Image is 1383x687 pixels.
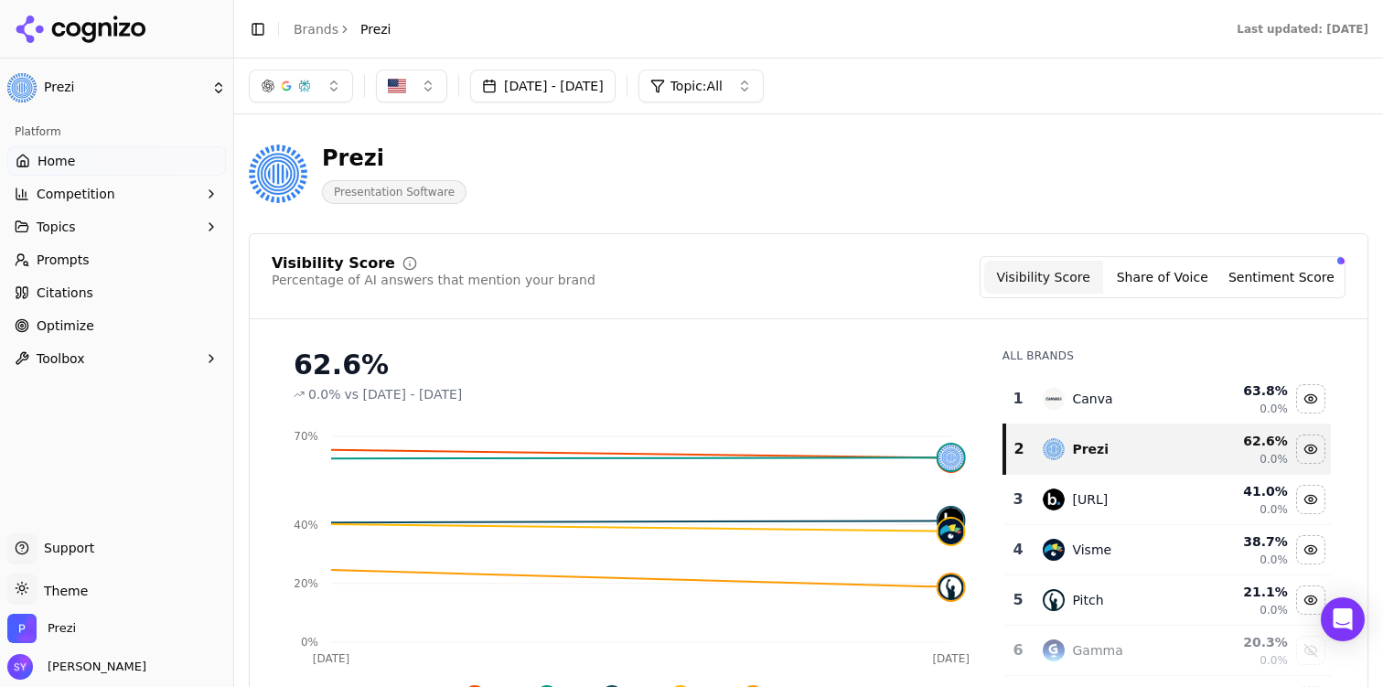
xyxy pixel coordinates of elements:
img: Prezi [7,614,37,643]
img: Prezi [7,73,37,102]
div: 3 [1012,488,1025,510]
tspan: 0% [301,636,318,649]
div: 62.6 % [1205,432,1288,450]
div: Prezi [322,144,466,173]
img: pitch [1043,589,1065,611]
div: 63.8 % [1205,381,1288,400]
div: Last updated: [DATE] [1237,22,1368,37]
tspan: 70% [294,430,318,443]
tspan: [DATE] [932,652,970,665]
button: Share of Voice [1103,261,1222,294]
span: 0.0% [308,385,341,403]
nav: breadcrumb [294,20,391,38]
span: Citations [37,284,93,302]
button: Open organization switcher [7,614,76,643]
tr: 1canvaCanva63.8%0.0%Hide canva data [1004,374,1331,424]
span: Competition [37,185,115,203]
button: Visibility Score [984,261,1103,294]
div: Open Intercom Messenger [1321,597,1365,641]
div: 5 [1012,589,1025,611]
div: 1 [1012,388,1025,410]
div: 62.6% [294,349,966,381]
tr: 2preziPrezi62.6%0.0%Hide prezi data [1004,424,1331,475]
button: Open user button [7,654,146,680]
div: Canva [1072,390,1112,408]
div: 21.1 % [1205,583,1288,601]
div: Percentage of AI answers that mention your brand [272,271,595,289]
span: Prezi [44,80,204,96]
div: Visme [1072,541,1111,559]
span: Support [37,539,94,557]
img: Stephanie Yu [7,654,33,680]
img: beautiful.ai [938,508,964,533]
div: Prezi [1072,440,1109,458]
button: Hide beautiful.ai data [1296,485,1325,514]
span: Theme [37,584,88,598]
span: 0.0% [1260,452,1288,467]
span: vs [DATE] - [DATE] [345,385,463,403]
button: Hide canva data [1296,384,1325,413]
button: Hide prezi data [1296,435,1325,464]
button: Sentiment Score [1222,261,1341,294]
a: Prompts [7,245,226,274]
span: Prezi [360,20,391,38]
div: 6 [1012,639,1025,661]
tspan: [DATE] [313,652,350,665]
span: Toolbox [37,349,85,368]
button: Hide visme data [1296,535,1325,564]
span: Prezi [48,620,76,637]
img: visme [938,519,964,544]
span: 0.0% [1260,653,1288,668]
button: [DATE] - [DATE] [470,70,616,102]
span: 0.0% [1260,402,1288,416]
img: Prezi [249,145,307,203]
div: [URL] [1072,490,1108,509]
span: [PERSON_NAME] [40,659,146,675]
div: 20.3 % [1205,633,1288,651]
span: Topics [37,218,76,236]
img: gamma [1043,639,1065,661]
div: Gamma [1072,641,1122,660]
tr: 6gammaGamma20.3%0.0%Show gamma data [1004,626,1331,676]
div: Visibility Score [272,256,395,271]
tr: 4vismeVisme38.7%0.0%Hide visme data [1004,525,1331,575]
a: Brands [294,22,338,37]
div: 38.7 % [1205,532,1288,551]
span: Prompts [37,251,90,269]
img: prezi [938,445,964,470]
img: visme [1043,539,1065,561]
button: Show gamma data [1296,636,1325,665]
div: 41.0 % [1205,482,1288,500]
span: Home [38,152,75,170]
span: Topic: All [670,77,723,95]
img: prezi [1043,438,1065,460]
span: Presentation Software [322,180,466,204]
button: Competition [7,179,226,209]
a: Home [7,146,226,176]
tr: 5pitchPitch21.1%0.0%Hide pitch data [1004,575,1331,626]
div: 4 [1012,539,1025,561]
button: Topics [7,212,226,242]
div: All Brands [1002,349,1331,363]
button: Hide pitch data [1296,585,1325,615]
button: Toolbox [7,344,226,373]
img: beautiful.ai [1043,488,1065,510]
a: Citations [7,278,226,307]
tspan: 40% [294,519,318,531]
div: Platform [7,117,226,146]
span: 0.0% [1260,553,1288,567]
a: Optimize [7,311,226,340]
tr: 3beautiful.ai[URL]41.0%0.0%Hide beautiful.ai data [1004,475,1331,525]
tspan: 20% [294,577,318,590]
img: canva [1043,388,1065,410]
span: Optimize [37,317,94,335]
img: pitch [938,574,964,600]
img: US [388,77,406,95]
div: 2 [1013,438,1025,460]
span: 0.0% [1260,502,1288,517]
div: Pitch [1072,591,1103,609]
span: 0.0% [1260,603,1288,617]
